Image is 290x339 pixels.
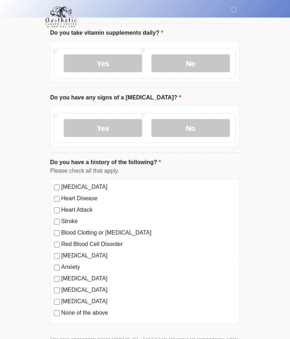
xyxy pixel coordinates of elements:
label: Heart Attack [61,206,236,215]
div: Please check all that apply. [50,167,240,176]
input: Heart Disease [54,196,60,202]
label: No [151,55,230,73]
label: Yes [64,119,142,137]
label: Stroke [61,217,236,226]
label: Heart Disease [61,195,236,203]
label: [MEDICAL_DATA] [61,252,236,260]
input: Red Blood Cell Disorder [54,242,60,248]
label: [MEDICAL_DATA] [61,286,236,295]
input: [MEDICAL_DATA] [54,185,60,191]
label: Anxiety [61,263,236,272]
label: [MEDICAL_DATA] [61,298,236,306]
input: [MEDICAL_DATA] [54,299,60,305]
input: [MEDICAL_DATA] [54,254,60,259]
label: Red Blood Cell Disorder [61,240,236,249]
label: [MEDICAL_DATA] [61,183,236,192]
label: Blood Clotting or [MEDICAL_DATA] [61,229,236,237]
label: None of the above [61,309,236,318]
input: None of the above [54,311,60,316]
label: Do you have a history of the following? [50,158,161,167]
label: Do you have any signs of a [MEDICAL_DATA]? [50,94,181,102]
input: Heart Attack [54,208,60,213]
input: Stroke [54,219,60,225]
input: [MEDICAL_DATA] [54,288,60,294]
label: Yes [64,55,142,73]
input: Anxiety [54,265,60,271]
label: [MEDICAL_DATA] [61,275,236,283]
label: No [151,119,230,137]
img: Aesthetic Surgery Centre, PLLC Logo [43,5,79,28]
input: [MEDICAL_DATA] [54,276,60,282]
input: Blood Clotting or [MEDICAL_DATA] [54,231,60,236]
